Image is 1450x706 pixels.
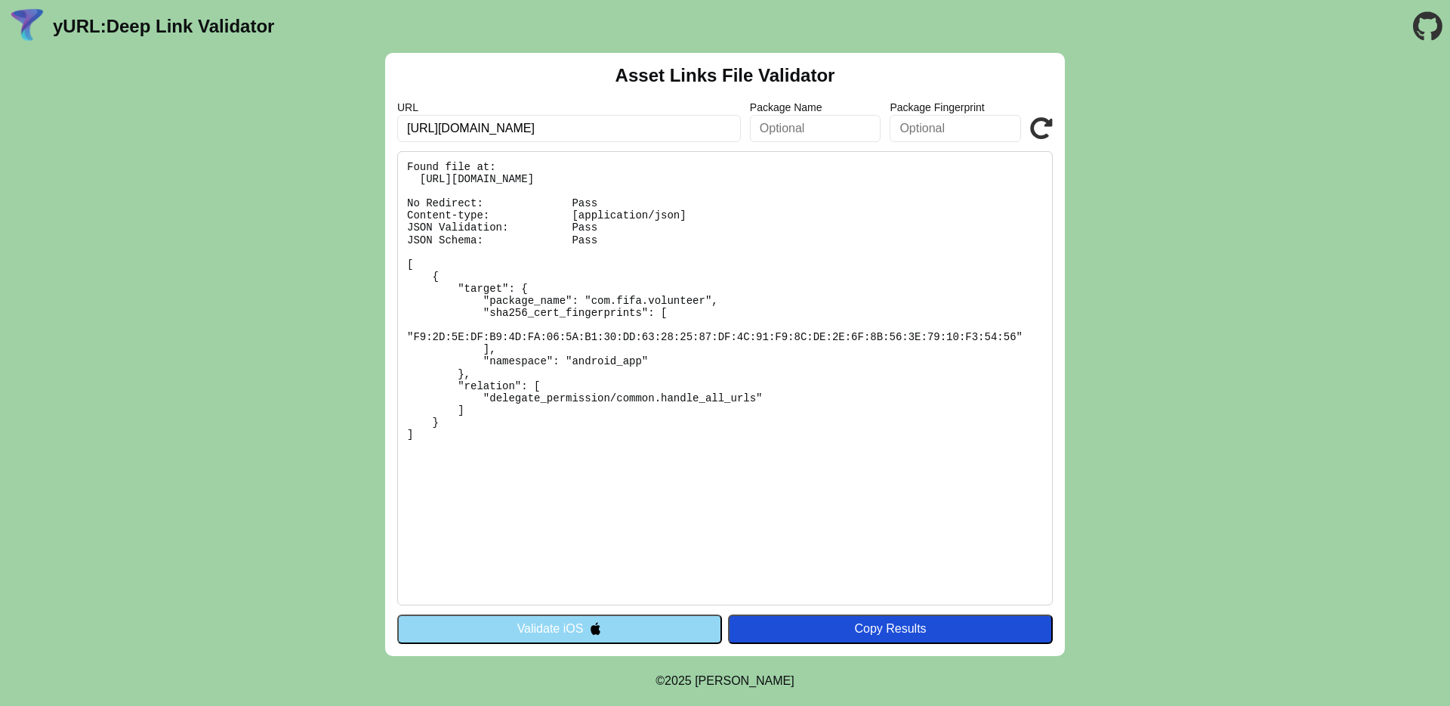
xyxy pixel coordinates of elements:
img: yURL Logo [8,7,47,46]
button: Copy Results [728,615,1053,643]
input: Optional [750,115,881,142]
button: Validate iOS [397,615,722,643]
img: appleIcon.svg [589,622,602,635]
div: Copy Results [736,622,1045,636]
footer: © [656,656,794,706]
input: Optional [890,115,1021,142]
label: URL [397,101,741,113]
label: Package Name [750,101,881,113]
pre: Found file at: [URL][DOMAIN_NAME] No Redirect: Pass Content-type: [application/json] JSON Validat... [397,151,1053,605]
label: Package Fingerprint [890,101,1021,113]
a: yURL:Deep Link Validator [53,16,274,37]
span: 2025 [665,674,692,687]
h2: Asset Links File Validator [615,65,835,86]
a: Michael Ibragimchayev's Personal Site [695,674,794,687]
input: Required [397,115,741,142]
